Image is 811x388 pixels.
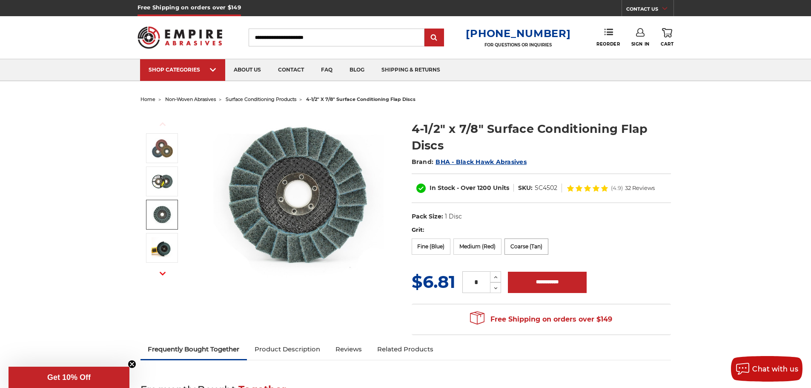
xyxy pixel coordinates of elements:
a: home [140,96,155,102]
span: Cart [661,41,673,47]
dd: SC4502 [535,184,557,193]
a: surface conditioning products [226,96,296,102]
span: In Stock [430,184,455,192]
img: Angle grinder with blue surface conditioning flap disc [152,237,173,259]
input: Submit [426,29,443,46]
a: BHA - Black Hawk Abrasives [436,158,527,166]
a: Related Products [370,340,441,359]
img: Scotch brite flap discs [213,112,384,282]
a: non-woven abrasives [165,96,216,102]
img: 4-1/2" x 7/8" Surface Conditioning Flap Discs [152,204,173,225]
button: Close teaser [128,360,136,368]
span: 1200 [477,184,491,192]
a: Reviews [328,340,370,359]
a: Product Description [247,340,328,359]
span: Chat with us [752,365,798,373]
div: Get 10% OffClose teaser [9,367,129,388]
h1: 4-1/2" x 7/8" Surface Conditioning Flap Discs [412,121,671,154]
span: $6.81 [412,271,456,292]
a: faq [312,59,341,81]
img: Scotch brite flap discs [152,138,173,159]
span: Sign In [631,41,650,47]
dt: SKU: [518,184,533,193]
img: Empire Abrasives [138,21,223,54]
a: CONTACT US [626,4,673,16]
a: Reorder [596,28,620,46]
div: SHOP CATEGORIES [149,66,217,73]
span: (4.9) [611,185,623,191]
span: Brand: [412,158,434,166]
span: Get 10% Off [47,373,91,382]
span: Free Shipping on orders over $149 [470,311,612,328]
span: Units [493,184,509,192]
dd: 1 Disc [445,212,462,221]
a: [PHONE_NUMBER] [466,27,570,40]
span: Reorder [596,41,620,47]
a: shipping & returns [373,59,449,81]
span: - Over [457,184,476,192]
a: blog [341,59,373,81]
button: Previous [152,115,173,133]
a: contact [269,59,312,81]
a: Cart [661,28,673,47]
img: Black Hawk Abrasives Surface Conditioning Flap Disc - Blue [152,171,173,192]
button: Chat with us [731,356,802,382]
a: about us [225,59,269,81]
label: Grit: [412,226,671,234]
dt: Pack Size: [412,212,443,221]
span: 32 Reviews [625,185,655,191]
p: FOR QUESTIONS OR INQUIRIES [466,42,570,48]
span: 4-1/2" x 7/8" surface conditioning flap discs [306,96,416,102]
a: Frequently Bought Together [140,340,247,359]
button: Next [152,264,173,283]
